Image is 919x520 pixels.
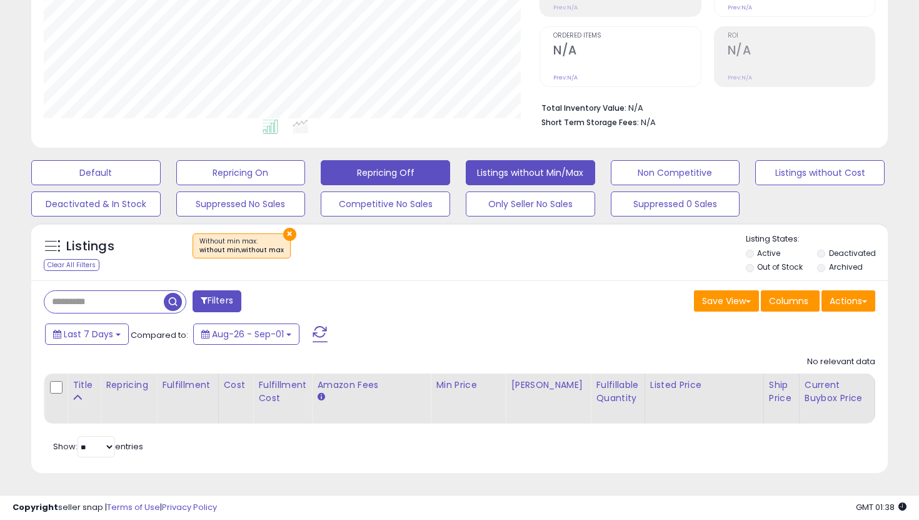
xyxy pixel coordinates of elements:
[321,160,450,185] button: Repricing Off
[611,191,740,217] button: Suppressed 0 Sales
[436,379,500,392] div: Min Price
[807,356,875,368] div: No relevant data
[193,290,241,312] button: Filters
[45,324,129,345] button: Last 7 Days
[728,4,752,11] small: Prev: N/A
[641,116,656,128] span: N/A
[466,191,595,217] button: Only Seller No Sales
[728,74,752,81] small: Prev: N/A
[821,290,875,312] button: Actions
[553,74,578,81] small: Prev: N/A
[757,262,803,272] label: Out of Stock
[856,501,906,513] span: 2025-09-9 01:38 GMT
[511,379,585,392] div: [PERSON_NAME]
[162,501,217,513] a: Privacy Policy
[321,191,450,217] button: Competitive No Sales
[31,191,161,217] button: Deactivated & In Stock
[73,379,95,392] div: Title
[466,160,595,185] button: Listings without Min/Max
[769,295,808,307] span: Columns
[805,379,869,405] div: Current Buybox Price
[761,290,820,312] button: Columns
[44,259,99,271] div: Clear All Filters
[106,379,151,392] div: Repricing
[829,262,863,272] label: Archived
[757,248,780,258] label: Active
[829,248,876,258] label: Deactivated
[541,99,866,115] li: N/A
[694,290,759,312] button: Save View
[162,379,213,392] div: Fulfillment
[746,233,888,245] p: Listing States:
[131,329,188,341] span: Compared to:
[64,328,113,340] span: Last 7 Days
[283,228,296,241] button: ×
[224,379,248,392] div: Cost
[317,392,324,403] small: Amazon Fees.
[193,324,299,345] button: Aug-26 - Sep-01
[176,191,306,217] button: Suppressed No Sales
[53,441,143,452] span: Show: entries
[553,33,700,39] span: Ordered Items
[176,160,306,185] button: Repricing On
[212,328,284,340] span: Aug-26 - Sep-01
[596,379,639,405] div: Fulfillable Quantity
[317,379,425,392] div: Amazon Fees
[541,117,639,128] b: Short Term Storage Fees:
[66,238,114,255] h5: Listings
[553,43,700,60] h2: N/A
[13,502,217,514] div: seller snap | |
[553,4,578,11] small: Prev: N/A
[13,501,58,513] strong: Copyright
[650,379,758,392] div: Listed Price
[199,246,284,255] div: without min,without max
[199,237,284,255] span: Without min max :
[107,501,160,513] a: Terms of Use
[755,160,885,185] button: Listings without Cost
[728,33,875,39] span: ROI
[31,160,161,185] button: Default
[541,103,626,113] b: Total Inventory Value:
[728,43,875,60] h2: N/A
[258,379,306,405] div: Fulfillment Cost
[611,160,740,185] button: Non Competitive
[769,379,794,405] div: Ship Price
